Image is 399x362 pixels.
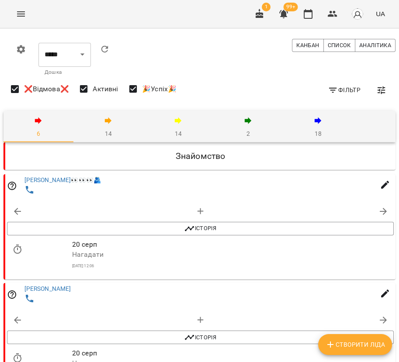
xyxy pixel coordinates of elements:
p: [DATE] 12:06 [72,263,394,269]
button: UA [372,6,389,22]
button: Канбан [292,39,323,52]
span: Список [328,41,351,50]
p: 20 серп [72,239,394,249]
span: 99+ [284,3,298,11]
span: ❌Відмова❌ [24,84,69,94]
span: Створити Ліда [325,339,385,350]
p: 20 серп [72,348,394,358]
span: 14 [79,115,138,139]
a: [PERSON_NAME]👀👀👀🫂 [24,176,101,183]
svg: Відповідальний співробітник не заданий [7,289,17,300]
button: Історія [7,331,394,345]
span: 1 [262,3,271,11]
span: UA [376,9,385,18]
img: avatar_s.png [351,8,364,20]
span: Аналітика [359,41,391,50]
span: 🎉Успіх🎉 [142,84,177,94]
span: Фільтр [328,85,361,95]
span: Історія [11,224,389,234]
p: Дошка [45,68,85,77]
button: Створити Ліда [318,334,392,355]
span: Канбан [296,41,319,50]
button: Список [323,39,355,52]
span: 2 [219,115,278,139]
span: 6 [9,115,68,139]
svg: Відповідальний співробітник не заданий [7,180,17,191]
span: Історія [11,332,389,343]
h6: Знайомство [12,149,389,163]
button: Menu [10,3,31,24]
span: 18 [288,115,348,139]
button: Історія [7,222,394,236]
button: Аналітика [355,39,396,52]
span: 14 [149,115,208,139]
button: Фільтр [324,82,364,98]
a: [PERSON_NAME] [24,285,71,292]
span: Активні [93,84,118,94]
p: Нагадати [72,249,394,260]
